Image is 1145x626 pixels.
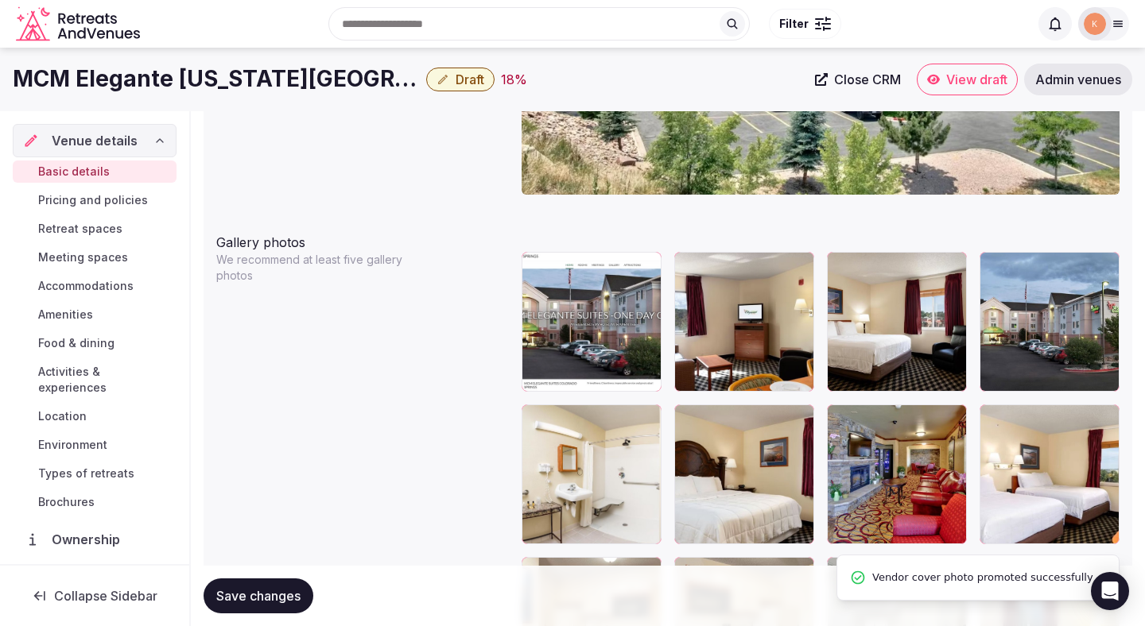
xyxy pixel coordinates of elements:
[38,307,93,323] span: Amenities
[980,252,1120,392] div: Facade_P.jpg
[204,578,313,613] button: Save changes
[38,494,95,510] span: Brochures
[13,64,420,95] h1: MCM Elegante [US_STATE][GEOGRAPHIC_DATA]
[38,221,122,237] span: Retreat spaces
[38,466,134,481] span: Types of retreats
[674,252,814,392] div: One_Bedroom_King_Suite_Living_Area_P.jpg
[980,404,1120,544] div: Double_Queen_Studio_P.jpg
[13,218,177,240] a: Retreat spaces
[54,588,157,604] span: Collapse Sidebar
[52,131,138,150] span: Venue details
[13,562,177,596] a: Administration
[38,164,110,180] span: Basic details
[779,16,809,32] span: Filter
[13,303,177,326] a: Amenities
[946,71,1007,87] span: View draft
[426,68,495,91] button: Draft
[38,437,107,453] span: Environment
[456,71,484,87] span: Draft
[38,408,87,424] span: Location
[1035,71,1121,87] span: Admin venues
[827,404,967,544] div: Lounge_P.jpg
[501,70,527,89] button: 18%
[13,160,177,183] a: Basic details
[522,252,662,392] div: MCM_Exterior_P.jpg
[38,364,170,396] span: Activities & experiences
[216,588,301,604] span: Save changes
[13,578,177,613] button: Collapse Sidebar
[13,462,177,485] a: Types of retreats
[1091,572,1129,610] div: Open Intercom Messenger
[16,6,143,42] svg: Retreats and Venues company logo
[13,246,177,269] a: Meeting spaces
[13,523,177,556] a: Ownership
[13,332,177,354] a: Food & dining
[13,189,177,211] a: Pricing and policies
[522,404,662,544] div: Queen_Studio_Accessible_Bathroom_P.jpg
[872,568,1093,587] span: Vendor cover photo promoted successfully
[501,70,527,89] div: 18 %
[13,434,177,456] a: Environment
[674,404,814,544] div: One_Bedroom_King_Suite_P.jpg
[16,6,143,42] a: Visit the homepage
[769,9,841,39] button: Filter
[216,252,420,284] p: We recommend at least five gallery photos
[13,491,177,513] a: Brochures
[13,275,177,297] a: Accommodations
[1084,13,1106,35] img: katsabado
[13,361,177,399] a: Activities & experiences
[52,530,126,549] span: Ownership
[216,226,509,252] div: Gallery photos
[38,278,134,294] span: Accommodations
[1024,64,1132,95] a: Admin venues
[38,335,114,351] span: Food & dining
[917,64,1018,95] a: View draft
[834,71,901,87] span: Close CRM
[827,252,967,392] div: Queen_Studio_Accessible_P.jpg
[38,192,148,208] span: Pricing and policies
[38,249,128,265] span: Meeting spaces
[13,405,177,427] a: Location
[805,64,910,95] a: Close CRM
